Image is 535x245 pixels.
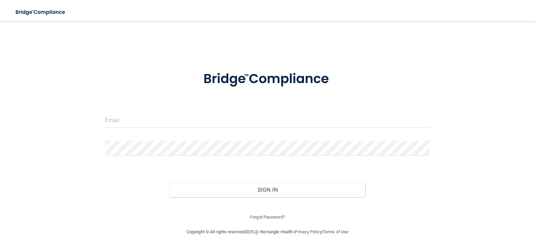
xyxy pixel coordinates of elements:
a: Terms of Use [323,229,348,234]
input: Email [105,113,430,128]
img: bridge_compliance_login_screen.278c3ca4.svg [190,62,345,97]
a: Privacy Policy [295,229,321,234]
a: Forgot Password? [250,215,285,220]
button: Sign In [170,182,365,197]
img: bridge_compliance_login_screen.278c3ca4.svg [10,5,72,19]
div: Copyright © All rights reserved 2025 @ Rectangle Health | | [145,221,390,243]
